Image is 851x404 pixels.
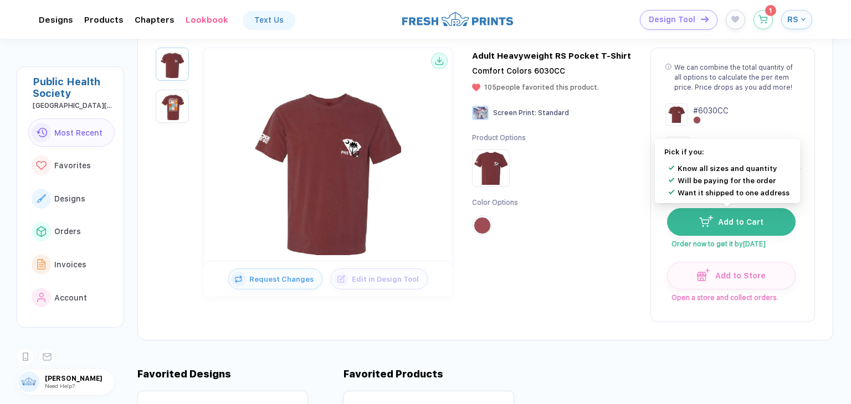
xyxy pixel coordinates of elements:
[665,103,688,126] img: Design Group Summary Cell
[472,51,631,61] div: Adult Heavyweight RS Pocket T-Shirt
[484,84,599,91] span: 105 people favorited this product.
[137,368,231,380] div: Favorited Designs
[402,11,513,28] img: logo
[28,151,115,180] button: link to iconFavorites
[493,109,536,117] span: Screen Print :
[697,268,710,281] img: icon
[54,293,87,302] span: Account
[54,128,102,137] span: Most Recent
[665,159,790,171] li: Know all sizes and quantity
[472,66,565,75] span: Comfort Colors 6030CC
[693,105,729,116] div: # 6030CC
[781,10,812,29] button: RS
[713,217,764,226] span: Add to Cart
[667,262,796,289] button: iconAdd to Store
[37,293,46,303] img: link to icon
[640,10,717,30] button: Design Toolicon
[45,382,75,389] span: Need Help?
[54,161,91,170] span: Favorites
[472,133,526,143] div: Product Options
[665,186,678,198] img: Icon
[186,15,228,25] div: LookbookToggle dropdown menu chapters
[28,283,115,312] button: link to iconAccount
[649,15,695,24] span: Design Tool
[33,76,115,99] div: Public Health Society
[54,227,81,236] span: Orders
[37,226,46,236] img: link to icon
[158,92,186,120] img: 1757633603260lxozm_nt_back.png
[84,15,124,25] div: ProductsToggle dropdown menu
[37,259,46,270] img: link to icon
[228,268,322,289] button: iconRequest Changes
[28,184,115,213] button: link to iconDesigns
[54,260,86,269] span: Invoices
[54,194,85,203] span: Designs
[665,171,790,183] li: Will be paying for the order
[36,128,47,137] img: link to icon
[186,15,228,25] div: Lookbook
[667,208,796,236] button: iconAdd to Cart
[667,289,794,302] span: Open a store and collect orders.
[664,147,791,158] div: Pick if you:
[28,250,115,279] button: link to iconInvoices
[344,368,443,380] div: Favorited Products
[665,183,790,195] li: Want it shipped to one address
[28,118,115,147] button: link to iconMost Recent
[158,50,186,78] img: 1757633603260kyqkj_nt_front.png
[667,236,794,248] span: Order now to get it by [DATE]
[45,375,114,382] span: [PERSON_NAME]
[538,109,569,117] span: Standard
[472,198,526,208] div: Color Options
[665,174,678,186] img: Icon
[39,15,73,25] div: DesignsToggle dropdown menu
[699,215,713,226] img: icon
[674,63,800,92] div: We can combine the total quantity of all options to calculate the per item price. Price drops as ...
[239,78,417,255] img: 1757633603260kyqkj_nt_front.png
[472,106,489,120] img: Screen Print
[769,7,772,14] span: 1
[231,272,246,287] img: icon
[18,371,39,392] img: user profile
[36,161,47,170] img: link to icon
[787,14,798,24] span: RS
[765,5,776,16] sup: 1
[710,271,766,280] span: Add to Store
[37,194,46,203] img: link to icon
[243,11,295,29] a: Text Us
[246,275,322,283] span: Request Changes
[28,217,115,246] button: link to iconOrders
[665,162,678,174] img: Icon
[33,102,115,110] div: University Of South Carolina
[474,152,507,185] img: Product Option
[135,15,175,25] div: ChaptersToggle dropdown menu chapters
[254,15,284,24] div: Text Us
[701,16,709,22] img: icon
